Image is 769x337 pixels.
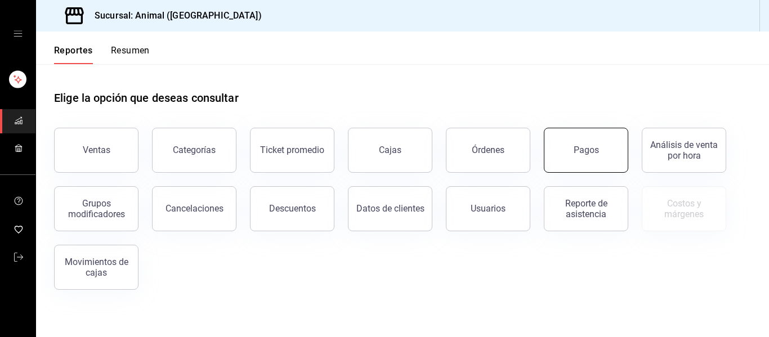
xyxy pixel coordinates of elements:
[54,89,239,106] h1: Elige la opción que deseas consultar
[250,128,334,173] button: Ticket promedio
[574,145,599,155] div: Pagos
[54,245,138,290] button: Movimientos de cajas
[348,128,432,173] button: Cajas
[348,186,432,231] button: Datos de clientes
[260,145,324,155] div: Ticket promedio
[152,128,236,173] button: Categorías
[111,45,150,64] button: Resumen
[356,203,424,214] div: Datos de clientes
[166,203,223,214] div: Cancelaciones
[446,186,530,231] button: Usuarios
[54,45,93,64] button: Reportes
[173,145,216,155] div: Categorías
[14,29,23,38] button: open drawer
[472,145,504,155] div: Órdenes
[642,128,726,173] button: Análisis de venta por hora
[61,198,131,219] div: Grupos modificadores
[551,198,621,219] div: Reporte de asistencia
[649,140,719,161] div: Análisis de venta por hora
[544,128,628,173] button: Pagos
[86,9,262,23] h3: Sucursal: Animal ([GEOGRAPHIC_DATA])
[544,186,628,231] button: Reporte de asistencia
[642,186,726,231] button: Contrata inventarios para ver este reporte
[54,128,138,173] button: Ventas
[61,257,131,278] div: Movimientos de cajas
[54,45,150,64] div: navigation tabs
[54,186,138,231] button: Grupos modificadores
[152,186,236,231] button: Cancelaciones
[269,203,316,214] div: Descuentos
[83,145,110,155] div: Ventas
[471,203,506,214] div: Usuarios
[446,128,530,173] button: Órdenes
[649,198,719,219] div: Costos y márgenes
[250,186,334,231] button: Descuentos
[379,145,401,155] div: Cajas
